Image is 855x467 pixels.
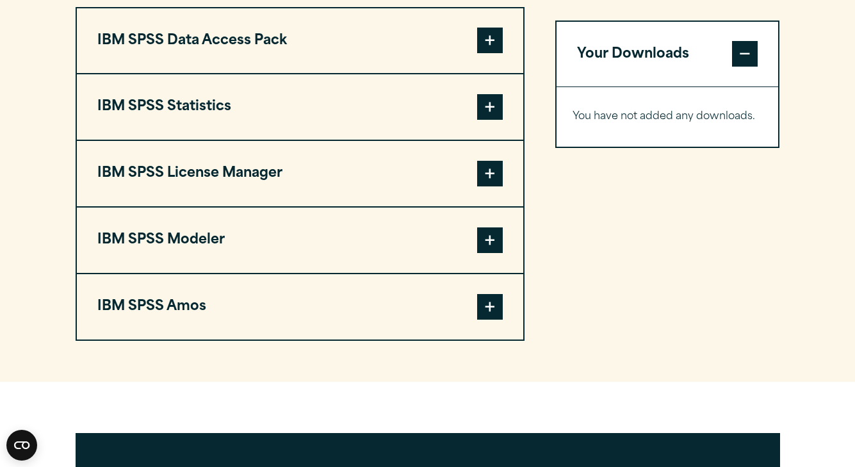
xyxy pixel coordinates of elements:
div: Your Downloads [557,87,779,147]
button: IBM SPSS Modeler [77,208,523,273]
p: You have not added any downloads. [573,108,763,127]
button: Your Downloads [557,22,779,87]
button: IBM SPSS License Manager [77,141,523,206]
button: IBM SPSS Statistics [77,74,523,140]
button: IBM SPSS Amos [77,274,523,340]
button: Open CMP widget [6,430,37,461]
button: IBM SPSS Data Access Pack [77,8,523,74]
